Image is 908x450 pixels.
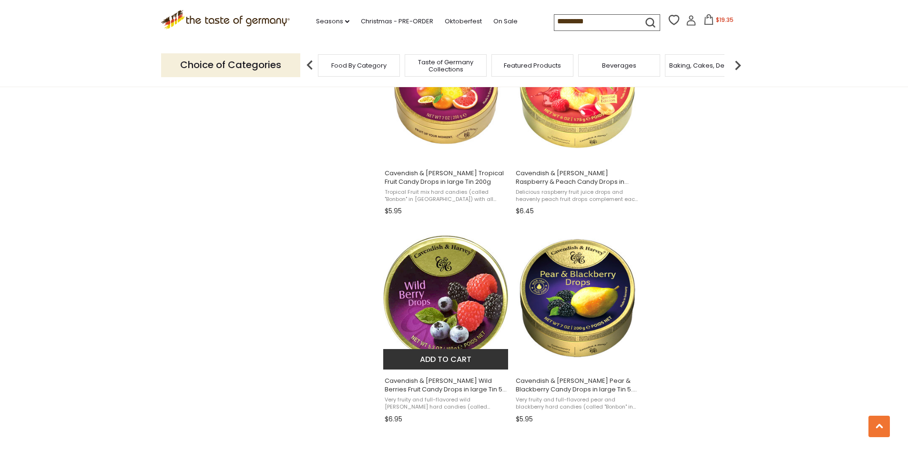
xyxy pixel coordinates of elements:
span: $6.95 [385,414,402,424]
span: Cavendish & [PERSON_NAME] Raspberry & Peach Candy Drops in large Tin, 200g [516,169,639,186]
a: Cavendish & Harvey Raspberry & Peach Candy Drops in large Tin, 200g [514,19,641,219]
img: Cavendish & Harvey Tropical Fruit Candy Drops [383,27,510,153]
span: Delicious raspberry fruit juice drops and heavenly peach fruit drops complement each other to cre... [516,189,639,203]
a: Seasons [316,16,349,27]
a: Featured Products [504,62,561,69]
span: Very fruity and full-flavored pear and blackberry hard candies (called "Bonbon" in [GEOGRAPHIC_DA... [516,396,639,411]
span: $6.45 [516,206,534,216]
a: Cavendish & Harvey Tropical Fruit Candy Drops in large Tin 200g [383,19,510,219]
span: Cavendish & [PERSON_NAME] Tropical Fruit Candy Drops in large Tin 200g [385,169,508,186]
a: Christmas - PRE-ORDER [361,16,433,27]
span: Cavendish & [PERSON_NAME] Pear & Blackberry Candy Drops in large Tin 5.3 oz [516,377,639,394]
a: Cavendish & Harvey Wild Berries Fruit Candy Drops in large Tin 5.3 oz [383,227,510,427]
img: Cavendish & Harvey Pear & Blackberry Candy Drops in large Tin 5.3 oz [514,235,641,361]
span: Tropical Fruit mix hard candies (called "Bonbon" in [GEOGRAPHIC_DATA]) with all natural flavors. ... [385,189,508,203]
a: On Sale [493,16,518,27]
span: $5.95 [516,414,533,424]
img: next arrow [728,56,747,75]
span: Very fruity and full-flavored wild [PERSON_NAME] hard candies (called "Bonbon" in [GEOGRAPHIC_DAT... [385,396,508,411]
a: Beverages [602,62,636,69]
span: Cavendish & [PERSON_NAME] Wild Berries Fruit Candy Drops in large Tin 5.3 oz [385,377,508,394]
p: Choice of Categories [161,53,300,77]
img: Cavendish & Harvey Raspberry & Peach Candy Drops in large Tin, 200g [514,27,641,153]
button: Add to cart [383,349,509,370]
button: $19.35 [698,14,739,29]
a: Oktoberfest [445,16,482,27]
span: $19.35 [716,16,734,24]
a: Food By Category [331,62,387,69]
img: previous arrow [300,56,319,75]
a: Baking, Cakes, Desserts [669,62,743,69]
img: Cavendish & Harvey Wild Berries Fruit Candy Drops [383,235,510,361]
span: $5.95 [385,206,402,216]
a: Cavendish & Harvey Pear & Blackberry Candy Drops in large Tin 5.3 oz [514,227,641,427]
a: Taste of Germany Collections [408,59,484,73]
